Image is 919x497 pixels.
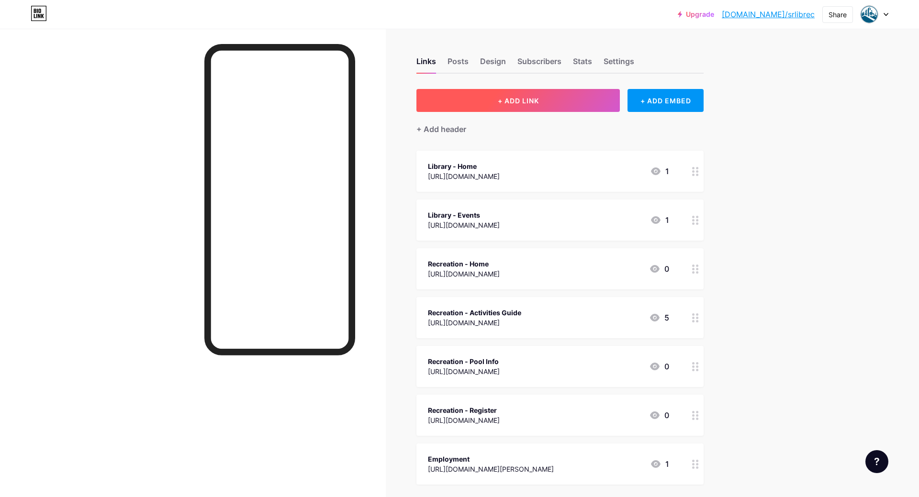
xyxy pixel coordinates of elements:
[650,458,669,470] div: 1
[428,308,521,318] div: Recreation - Activities Guide
[428,220,500,230] div: [URL][DOMAIN_NAME]
[428,171,500,181] div: [URL][DOMAIN_NAME]
[428,318,521,328] div: [URL][DOMAIN_NAME]
[480,55,506,73] div: Design
[722,9,815,20] a: [DOMAIN_NAME]/srlibrec
[498,97,539,105] span: + ADD LINK
[428,269,500,279] div: [URL][DOMAIN_NAME]
[604,55,634,73] div: Settings
[649,263,669,275] div: 0
[428,356,500,366] div: Recreation - Pool Info
[517,55,561,73] div: Subscribers
[416,123,466,135] div: + Add header
[428,366,500,376] div: [URL][DOMAIN_NAME]
[416,55,436,73] div: Links
[428,259,500,269] div: Recreation - Home
[428,210,500,220] div: Library - Events
[649,312,669,323] div: 5
[650,214,669,226] div: 1
[650,166,669,177] div: 1
[649,409,669,421] div: 0
[428,454,554,464] div: Employment
[428,415,500,425] div: [URL][DOMAIN_NAME]
[416,89,620,112] button: + ADD LINK
[628,89,704,112] div: + ADD EMBED
[829,10,847,20] div: Share
[860,5,878,23] img: srlibrec
[573,55,592,73] div: Stats
[428,161,500,171] div: Library - Home
[428,464,554,474] div: [URL][DOMAIN_NAME][PERSON_NAME]
[448,55,469,73] div: Posts
[678,11,714,18] a: Upgrade
[649,361,669,372] div: 0
[428,405,500,415] div: Recreation - Register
